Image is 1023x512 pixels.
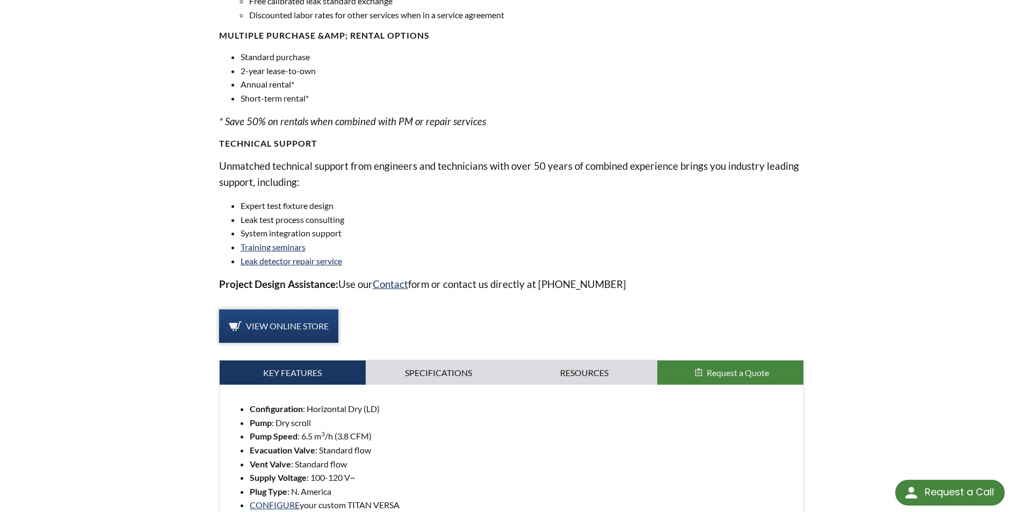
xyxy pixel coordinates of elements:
a: CONFIGURE [250,500,300,510]
span: View Online Store [246,321,329,331]
strong: Evacuation Valve [250,445,315,455]
p: Unmatched technical support from engineers and technicians with over 50 years of combined experie... [219,158,804,190]
a: Contact [373,278,408,290]
li: : Horizontal Dry (LD) [250,402,795,416]
li: your custom TITAN VERSA [250,498,795,512]
li: Expert test fixture design [241,199,804,213]
li: : Standard flow [250,457,795,471]
strong: Project Design Assistance: [219,278,338,290]
div: Request a Call [925,480,994,504]
strong: Pump [250,417,272,428]
span: Request a Quote [707,367,769,378]
em: * Save 50% on rentals when combined with PM or repair services [219,115,486,127]
img: round button [903,484,920,501]
button: Request a Quote [657,360,803,385]
strong: Configuration [250,403,303,414]
li: 2-year lease-to-own [241,64,804,78]
strong: Pump Speed [250,431,298,441]
li: Standard purchase [241,50,804,64]
li: : N. America [250,485,795,499]
li: : Standard flow [250,443,795,457]
a: Leak detector repair service [241,256,342,266]
a: View Online Store [219,309,338,343]
a: Key Features [220,360,366,385]
strong: Vent Valve [250,459,291,469]
li: : 6.5 m /h (3.8 CFM) [250,429,795,443]
li: System integration support [241,226,804,240]
sup: 3 [321,430,325,438]
h4: TECHNICAL SUPPORT [219,138,804,149]
li: Leak test process consulting [241,213,804,227]
h4: MULTIPLE PURCHASE &amp; RENTAL OPTIONS [219,30,804,41]
li: Discounted labor rates for other services when in a service agreement [249,8,804,22]
div: Request a Call [895,480,1005,506]
li: : 100-120 V~ [250,471,795,485]
strong: Plug Type [250,486,287,496]
a: Resources [512,360,658,385]
p: Use our form or contact us directly at [PHONE_NUMBER] [219,276,804,292]
a: Specifications [366,360,512,385]
li: Short-term rental* [241,91,804,105]
li: : Dry scroll [250,416,795,430]
a: Training seminars [241,242,306,252]
strong: Supply Voltage [250,472,307,482]
li: Annual rental* [241,77,804,91]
